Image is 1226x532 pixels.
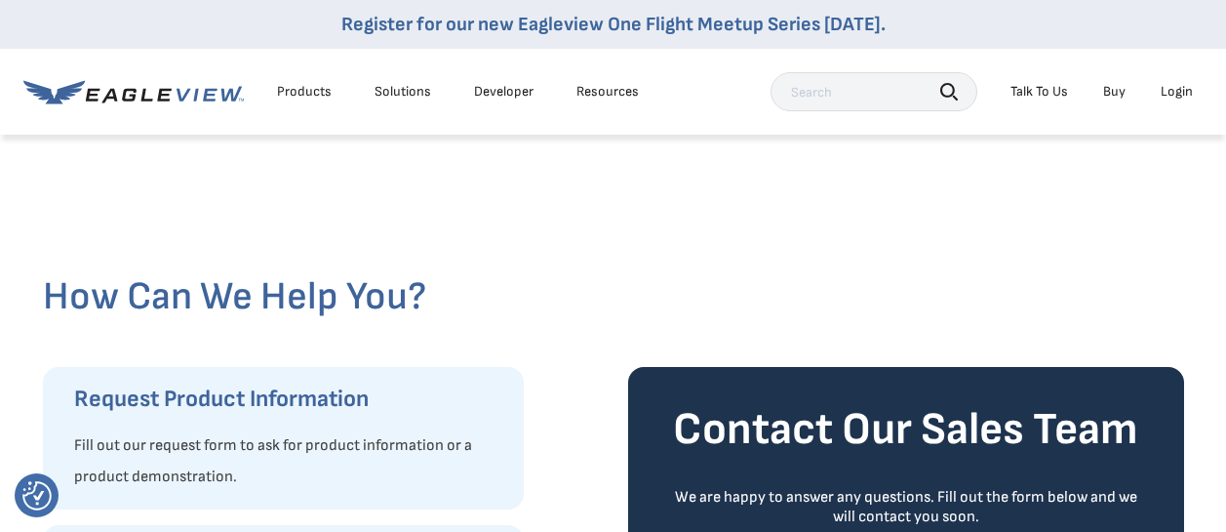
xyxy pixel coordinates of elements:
img: Revisit consent button [22,481,52,511]
a: Buy [1103,83,1126,101]
div: Solutions [375,83,431,101]
div: Resources [576,83,639,101]
a: Register for our new Eagleview One Flight Meetup Series [DATE]. [341,13,886,36]
a: Developer [474,83,534,101]
div: We are happy to answer any questions. Fill out the form below and we will contact you soon. [663,488,1149,527]
div: Products [277,83,332,101]
button: Consent Preferences [22,481,52,511]
h2: How Can We Help You? [43,273,1184,320]
div: Login [1161,83,1193,101]
p: Fill out our request form to ask for product information or a product demonstration. [74,430,504,493]
div: Talk To Us [1010,83,1068,101]
h3: Request Product Information [74,384,504,415]
input: Search [771,72,977,111]
strong: Contact Our Sales Team [673,403,1138,457]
